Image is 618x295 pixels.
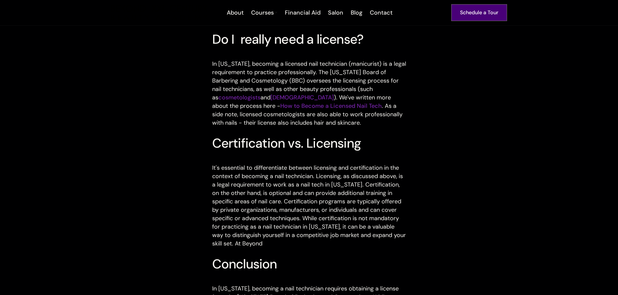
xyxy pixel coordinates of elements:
a: Financial Aid [281,8,324,17]
p: ‍ It's essential to differentiate between licensing and certification in the context of becoming ... [212,155,406,248]
a: Salon [324,8,346,17]
p: ‍ In [US_STATE], becoming a licensed nail technician (manicurist) is a legal requirement to pract... [212,51,406,127]
a: cosmetologists [218,94,261,101]
div: Schedule a Tour [460,8,498,17]
a: Schedule a Tour [451,4,507,21]
div: Salon [328,8,343,17]
div: Blog [351,8,362,17]
a: How to Become a Licensed Nail Tech [280,102,382,110]
a: About [223,8,247,17]
a: [DEMOGRAPHIC_DATA] [271,94,334,101]
div: Financial Aid [285,8,321,17]
a: home [111,5,208,20]
h2: Conclusion [212,256,406,272]
div: About [227,8,244,17]
img: beyond 21st century beauty academy logo [111,5,208,20]
a: Courses [251,8,277,17]
h2: Certification vs. Licensing [212,135,406,151]
a: Contact [366,8,396,17]
a: Blog [346,8,366,17]
div: Courses [251,8,274,17]
h2: Do I really need a license? [212,31,406,47]
div: Contact [370,8,393,17]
